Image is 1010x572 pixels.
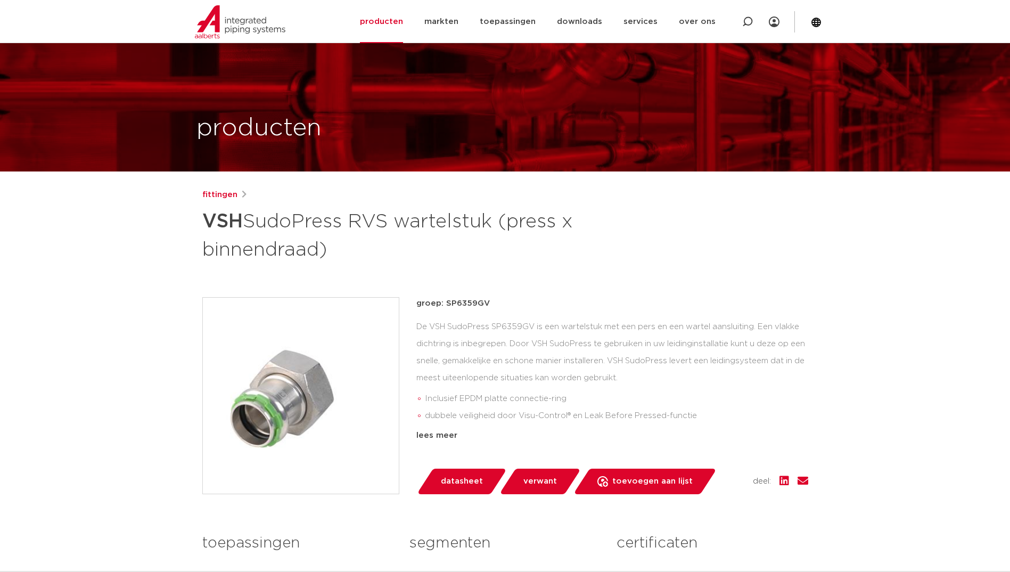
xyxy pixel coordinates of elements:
[617,533,808,554] h3: certificaten
[425,424,808,442] li: voorzien van alle relevante keuren
[202,189,237,201] a: fittingen
[499,469,581,494] a: verwant
[196,111,322,145] h1: producten
[202,206,602,263] h1: SudoPress RVS wartelstuk (press x binnendraad)
[523,473,557,490] span: verwant
[612,473,693,490] span: toevoegen aan lijst
[425,390,808,407] li: Inclusief EPDM platte connectie-ring
[416,469,507,494] a: datasheet
[203,298,399,494] img: Product Image for VSH SudoPress RVS wartelstuk (press x binnendraad)
[753,475,771,488] span: deel:
[416,318,808,425] div: De VSH SudoPress SP6359GV is een wartelstuk met een pers en een wartel aansluiting. Een vlakke di...
[409,533,601,554] h3: segmenten
[441,473,483,490] span: datasheet
[202,212,243,231] strong: VSH
[202,533,393,554] h3: toepassingen
[425,407,808,424] li: dubbele veiligheid door Visu-Control® en Leak Before Pressed-functie
[416,429,808,442] div: lees meer
[416,297,808,310] p: groep: SP6359GV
